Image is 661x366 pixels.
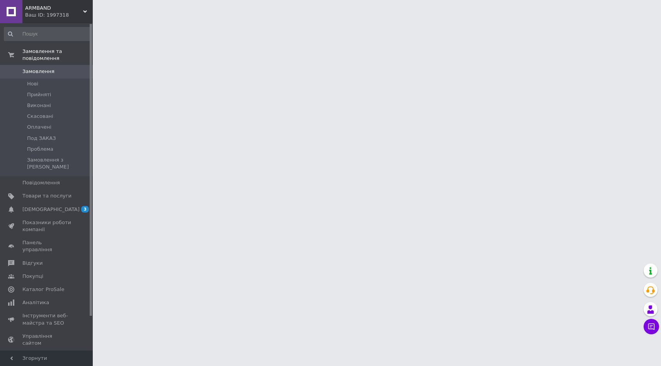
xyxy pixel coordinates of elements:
[644,319,659,334] button: Чат з покупцем
[27,157,90,170] span: Замовлення з [PERSON_NAME]
[22,219,72,233] span: Показники роботи компанії
[22,239,72,253] span: Панель управління
[27,113,53,120] span: Скасовані
[22,206,80,213] span: [DEMOGRAPHIC_DATA]
[27,146,53,153] span: Проблема
[22,192,72,199] span: Товари та послуги
[22,260,43,267] span: Відгуки
[22,286,64,293] span: Каталог ProSale
[27,124,51,131] span: Оплачені
[27,135,56,142] span: Под ЗАКАЗ
[27,80,38,87] span: Нові
[4,27,91,41] input: Пошук
[22,68,55,75] span: Замовлення
[22,299,49,306] span: Аналітика
[22,48,93,62] span: Замовлення та повідомлення
[25,5,83,12] span: ARMBAND
[27,102,51,109] span: Виконані
[81,206,89,213] span: 3
[22,179,60,186] span: Повідомлення
[22,273,43,280] span: Покупці
[22,312,72,326] span: Інструменти веб-майстра та SEO
[25,12,93,19] div: Ваш ID: 1997318
[22,333,72,347] span: Управління сайтом
[27,91,51,98] span: Прийняті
